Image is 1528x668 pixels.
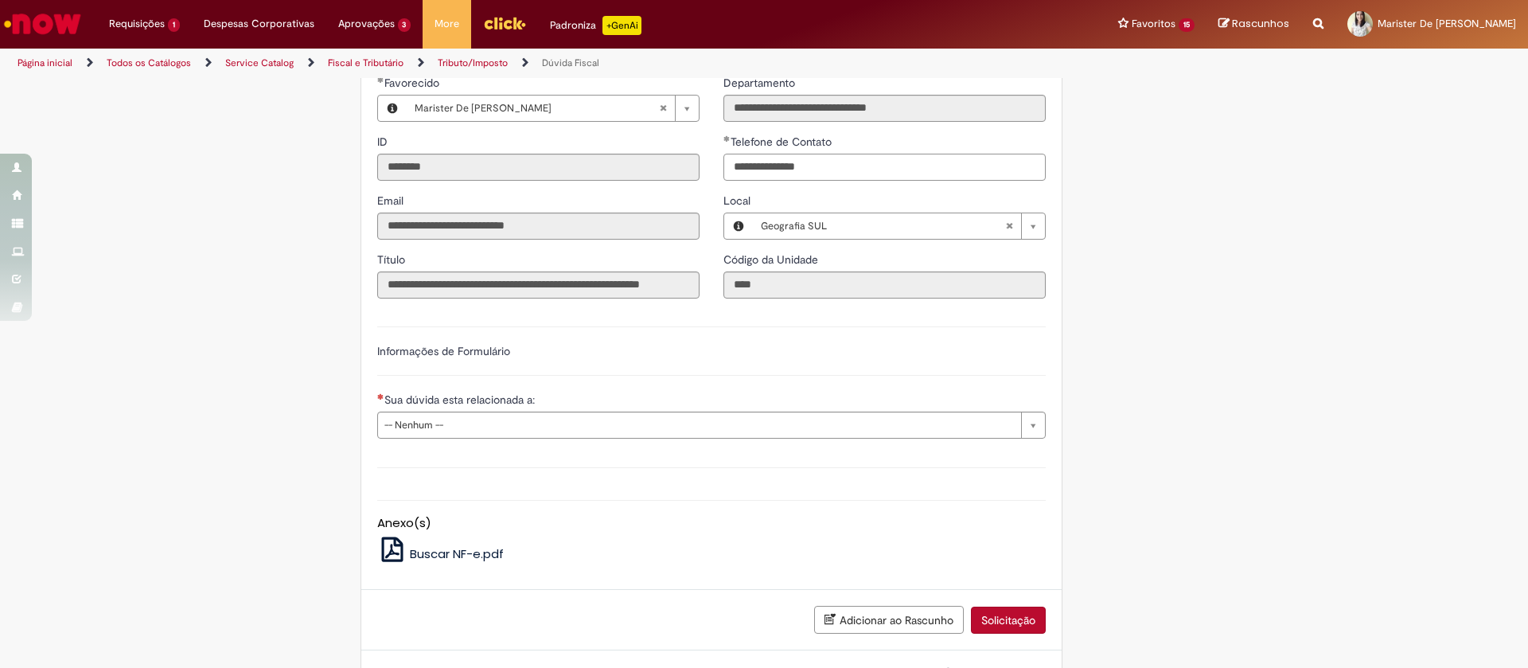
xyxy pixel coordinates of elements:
span: Requisições [109,16,165,32]
input: Título [377,271,700,299]
span: Local [723,193,754,208]
label: Somente leitura - Departamento [723,75,798,91]
abbr: Limpar campo Local [997,213,1021,239]
a: Página inicial [18,57,72,69]
label: Somente leitura - ID [377,134,391,150]
span: Somente leitura - Código da Unidade [723,252,821,267]
span: 1 [168,18,180,32]
span: 15 [1179,18,1195,32]
span: Sua dúvida esta relacionada a: [384,393,538,407]
img: ServiceNow [2,8,84,40]
span: Somente leitura - ID [377,135,391,149]
input: Telefone de Contato [723,154,1046,181]
label: Somente leitura - Email [377,193,407,209]
a: Tributo/Imposto [438,57,508,69]
button: Local, Visualizar este registro Geografia SUL [724,213,753,239]
span: Telefone de Contato [731,135,835,149]
input: ID [377,154,700,181]
div: Padroniza [550,16,641,35]
span: Somente leitura - Departamento [723,76,798,90]
label: Somente leitura - Título [377,252,408,268]
a: Marister De [PERSON_NAME]Limpar campo Favorecido [407,96,699,121]
span: Necessários [723,135,731,142]
a: Fiscal e Tributário [328,57,403,69]
span: Marister De [PERSON_NAME] [1378,17,1516,30]
a: Geografia SULLimpar campo Local [753,213,1045,239]
span: Necessários - Favorecido [384,76,442,90]
span: 3 [398,18,411,32]
a: Todos os Catálogos [107,57,191,69]
a: Service Catalog [225,57,294,69]
span: Favoritos [1132,16,1175,32]
ul: Trilhas de página [12,49,1007,78]
span: Obrigatório Preenchido [377,76,384,83]
label: Informações de Formulário [377,344,510,358]
a: Rascunhos [1218,17,1289,32]
a: Buscar NF-e.pdf [377,545,505,562]
input: Departamento [723,95,1046,122]
h5: Anexo(s) [377,517,1046,530]
span: Somente leitura - Email [377,193,407,208]
span: Despesas Corporativas [204,16,314,32]
input: Email [377,213,700,240]
span: Aprovações [338,16,395,32]
a: Dúvida Fiscal [542,57,599,69]
span: Marister De [PERSON_NAME] [415,96,659,121]
label: Somente leitura - Código da Unidade [723,252,821,268]
button: Solicitação [971,607,1046,634]
img: click_logo_yellow_360x200.png [483,11,526,35]
input: Código da Unidade [723,271,1046,299]
span: Buscar NF-e.pdf [410,545,504,562]
p: +GenAi [602,16,641,35]
span: Rascunhos [1232,16,1289,31]
abbr: Limpar campo Favorecido [651,96,675,121]
span: Geografia SUL [761,213,1005,239]
span: Necessários [377,393,384,400]
span: -- Nenhum -- [384,412,1013,438]
button: Favorecido, Visualizar este registro Marister De Jesus Saraiva Da Silva [378,96,407,121]
button: Adicionar ao Rascunho [814,606,964,634]
span: More [435,16,459,32]
span: Somente leitura - Título [377,252,408,267]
